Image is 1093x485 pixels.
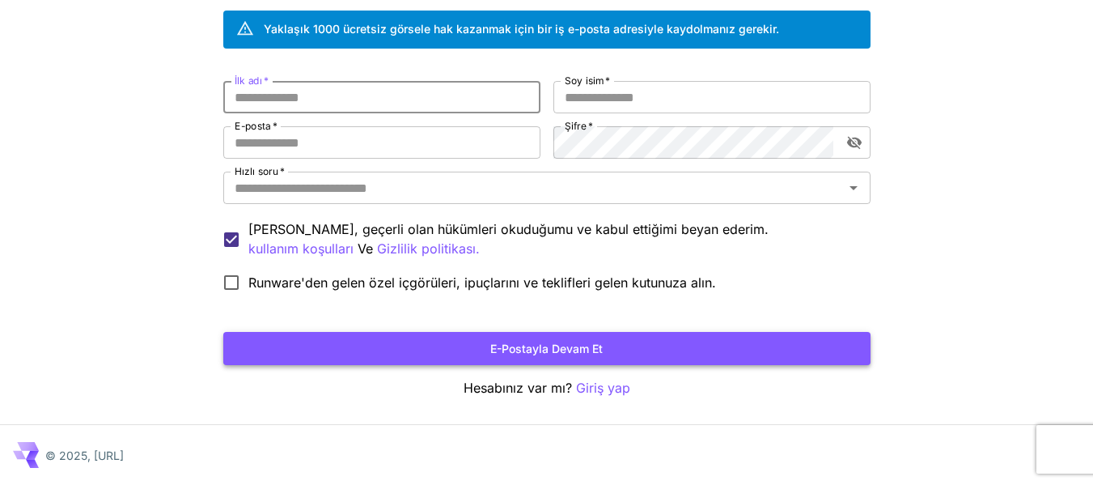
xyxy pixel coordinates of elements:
font: E-postayla devam et [490,342,603,355]
font: Şifre [565,120,586,132]
font: Runware'den gelen özel içgörüleri, ipuçlarını ve teklifleri gelen kutunuza alın. [248,274,716,291]
button: [PERSON_NAME], geçerli olan hükümleri okuduğumu ve kabul ettiğimi beyan ederim. Ve Gizlilik polit... [248,239,354,259]
font: kullanım koşulları [248,240,354,257]
font: Gizlilik politikası. [377,240,480,257]
font: E-posta [235,120,270,132]
font: Hesabınız var mı? [464,380,572,396]
font: Soy isim [565,74,604,87]
font: Giriş yap [576,380,630,396]
font: [PERSON_NAME], geçerli olan hükümleri okuduğumu ve kabul ettiğimi beyan ederim. [248,221,769,237]
font: © 2025, [URL] [45,449,124,462]
font: Yaklaşık 1000 ücretsiz görsele hak kazanmak için bir iş e-posta adresiyle kaydolmanız gerekir. [264,22,779,36]
button: E-postayla devam et [223,332,871,365]
button: Giriş yap [576,378,630,398]
font: Ve [358,240,373,257]
button: Açık [842,177,865,199]
button: [PERSON_NAME], geçerli olan hükümleri okuduğumu ve kabul ettiğimi beyan ederim. kullanım koşullar... [377,239,480,259]
button: şifre görünürlüğünü değiştir [840,128,869,157]
font: Hızlı soru [235,165,277,177]
font: İlk adı [235,74,262,87]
